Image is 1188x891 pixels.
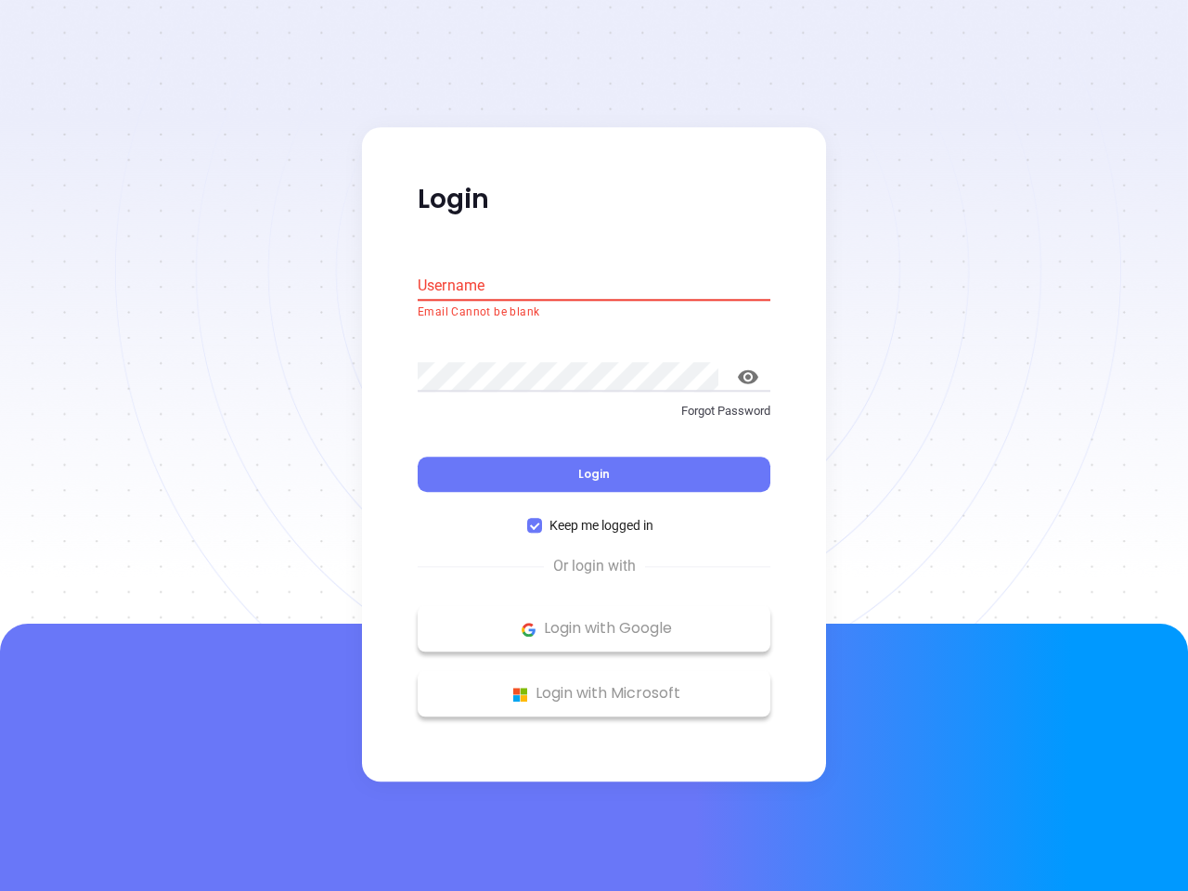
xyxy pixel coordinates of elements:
p: Login with Microsoft [427,680,761,708]
span: Login [578,467,610,483]
img: Google Logo [517,618,540,641]
span: Or login with [544,556,645,578]
p: Login with Google [427,615,761,643]
span: Keep me logged in [542,516,661,536]
button: toggle password visibility [726,355,770,399]
img: Microsoft Logo [509,683,532,706]
button: Login [418,458,770,493]
p: Forgot Password [418,402,770,420]
a: Forgot Password [418,402,770,435]
p: Login [418,183,770,216]
button: Google Logo Login with Google [418,606,770,652]
button: Microsoft Logo Login with Microsoft [418,671,770,717]
p: Email Cannot be blank [418,303,770,322]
